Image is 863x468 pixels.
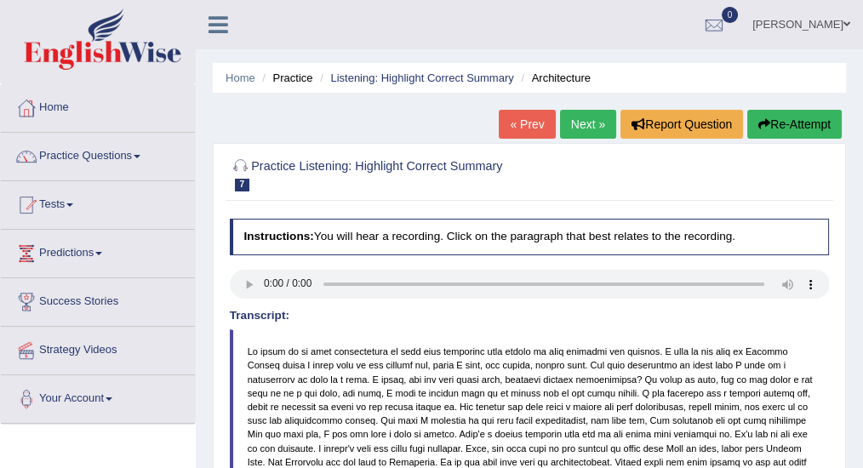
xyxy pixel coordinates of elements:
li: Practice [258,70,312,86]
a: Next » [560,110,616,139]
a: Strategy Videos [1,327,195,369]
a: Listening: Highlight Correct Summary [330,71,513,84]
a: Your Account [1,375,195,418]
span: 7 [235,179,250,191]
span: 0 [722,7,739,23]
a: Success Stories [1,278,195,321]
a: Tests [1,181,195,224]
button: Re-Attempt [747,110,842,139]
li: Architecture [517,70,591,86]
a: Home [226,71,255,84]
a: Predictions [1,230,195,272]
h2: Practice Listening: Highlight Correct Summary [230,156,602,191]
a: Practice Questions [1,133,195,175]
h4: You will hear a recording. Click on the paragraph that best relates to the recording. [230,219,830,254]
b: Instructions: [243,230,313,243]
a: Home [1,84,195,127]
a: « Prev [499,110,555,139]
button: Report Question [620,110,743,139]
h4: Transcript: [230,310,830,322]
